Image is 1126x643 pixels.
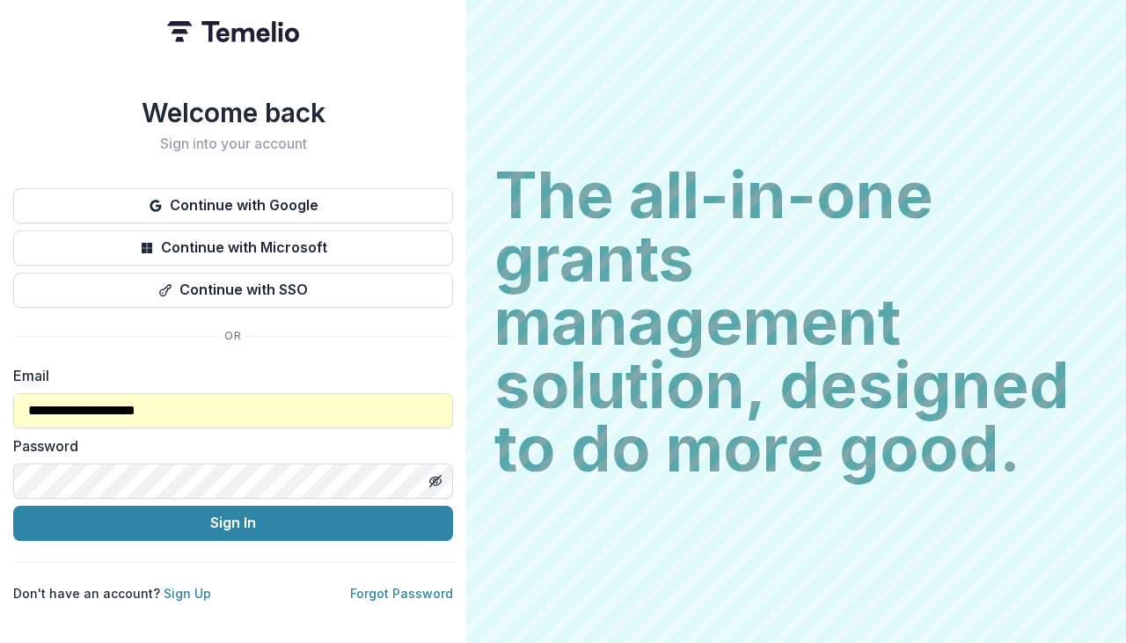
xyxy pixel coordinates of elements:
button: Continue with SSO [13,273,453,308]
button: Continue with Google [13,188,453,223]
a: Forgot Password [350,586,453,601]
h2: Sign into your account [13,135,453,152]
img: Temelio [167,21,299,42]
button: Continue with Microsoft [13,230,453,266]
button: Sign In [13,506,453,541]
p: Don't have an account? [13,584,211,603]
label: Password [13,435,442,457]
a: Sign Up [164,586,211,601]
label: Email [13,365,442,386]
h1: Welcome back [13,97,453,128]
button: Toggle password visibility [421,467,450,495]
